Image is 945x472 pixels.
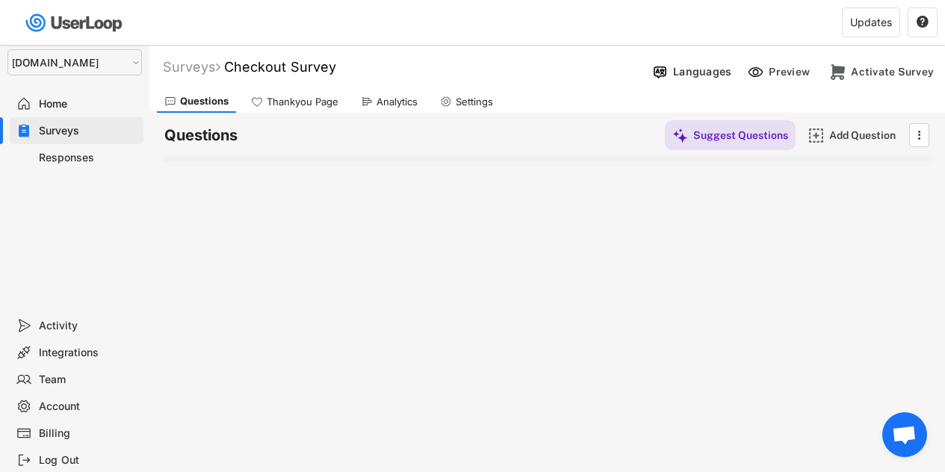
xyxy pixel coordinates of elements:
div: Home [39,97,137,111]
div: Settings [456,96,493,108]
img: MagicMajor%20%28Purple%29.svg [672,128,688,143]
text:  [918,127,921,143]
div: Activate Survey [851,65,934,78]
text:  [917,15,929,28]
h6: Questions [164,125,238,146]
div: Analytics [377,96,418,108]
img: CheckoutMajor%20%281%29.svg [830,64,846,80]
div: Activity [39,319,137,333]
font: Checkout Survey [224,59,336,75]
img: Language%20Icon.svg [652,64,668,80]
div: Suggest Questions [693,128,788,142]
div: Add Question [829,128,904,142]
button:  [911,124,926,146]
div: Team [39,373,137,387]
div: Open chat [882,412,927,457]
div: Log Out [39,453,137,468]
div: Responses [39,151,137,165]
div: Account [39,400,137,414]
div: Updates [850,17,892,28]
div: Surveys [39,124,137,138]
div: Preview [769,65,814,78]
div: Billing [39,426,137,441]
img: userloop-logo-01.svg [22,7,128,38]
div: Surveys [163,58,220,75]
div: Questions [180,95,229,108]
div: Integrations [39,346,137,360]
img: AddMajor.svg [808,128,824,143]
button:  [916,16,929,29]
div: Languages [673,65,731,78]
div: Thankyou Page [267,96,338,108]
